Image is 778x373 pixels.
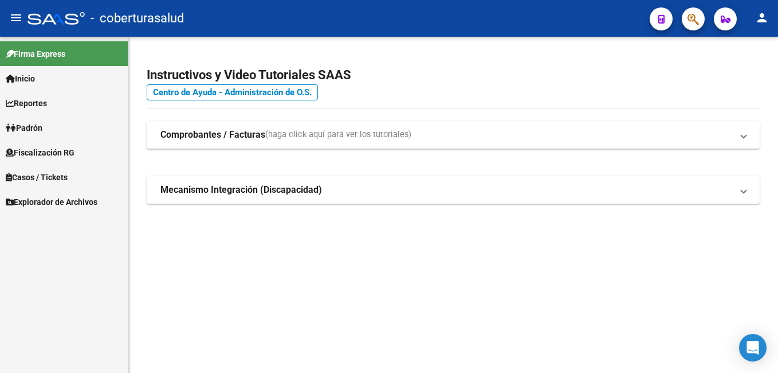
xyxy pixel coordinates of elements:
[6,171,68,184] span: Casos / Tickets
[755,11,769,25] mat-icon: person
[6,72,35,85] span: Inicio
[160,129,265,141] strong: Comprobantes / Facturas
[6,97,47,110] span: Reportes
[6,196,97,208] span: Explorador de Archivos
[147,176,760,204] mat-expansion-panel-header: Mecanismo Integración (Discapacidad)
[147,64,760,86] h2: Instructivos y Video Tutoriales SAAS
[160,184,322,196] strong: Mecanismo Integración (Discapacidad)
[739,334,767,362] div: Open Intercom Messenger
[6,122,42,134] span: Padrón
[147,84,318,100] a: Centro de Ayuda - Administración de O.S.
[91,6,184,31] span: - coberturasalud
[147,121,760,149] mat-expansion-panel-header: Comprobantes / Facturas(haga click aquí para ver los tutoriales)
[6,48,65,60] span: Firma Express
[265,129,411,141] span: (haga click aquí para ver los tutoriales)
[9,11,23,25] mat-icon: menu
[6,146,74,159] span: Fiscalización RG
